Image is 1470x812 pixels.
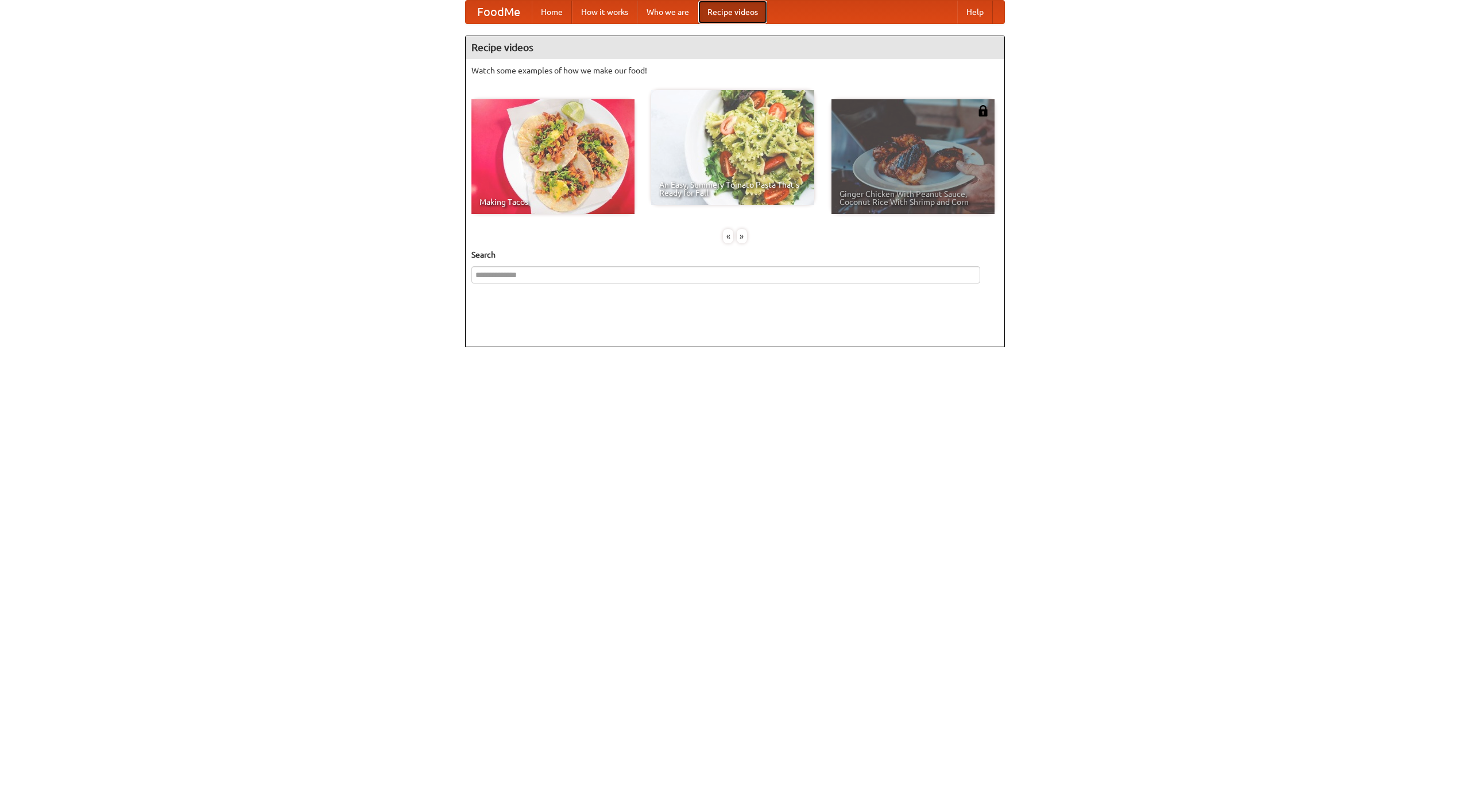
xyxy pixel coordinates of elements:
a: Help [957,1,993,24]
a: Making Tacos [471,99,635,214]
a: Recipe videos [698,1,767,24]
a: FoodMe [466,1,532,24]
span: Making Tacos [479,198,626,206]
a: How it works [572,1,637,24]
p: Watch some examples of how we make our food! [471,65,999,76]
img: 483408.png [977,105,989,116]
h5: Search [471,249,999,261]
div: « [723,229,733,243]
div: » [737,229,747,243]
a: Home [532,1,572,24]
h4: Recipe videos [466,36,1004,59]
a: Who we are [637,1,698,24]
span: An Easy, Summery Tomato Pasta That's Ready for Fall [659,181,806,197]
a: An Easy, Summery Tomato Pasta That's Ready for Fall [651,90,814,205]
